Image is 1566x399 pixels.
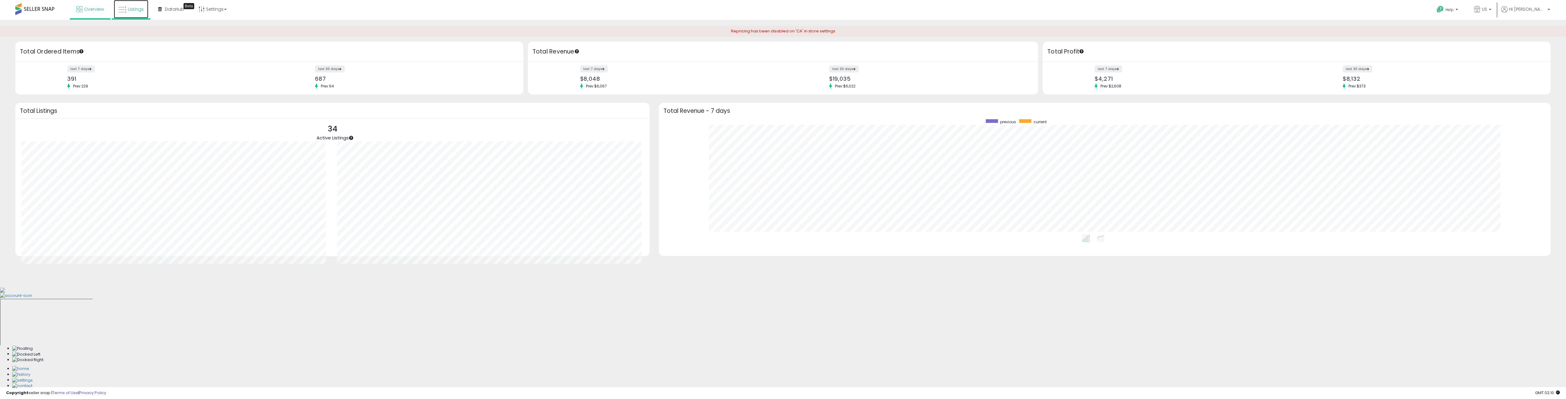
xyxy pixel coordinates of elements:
[165,6,184,12] span: DataHub
[184,3,194,9] div: Tooltip anchor
[12,352,40,357] img: Docked Left
[1345,83,1369,89] span: Prev: $373
[832,83,859,89] span: Prev: $6,022
[580,76,778,82] div: $8,048
[663,109,1546,113] h3: Total Revenue - 7 days
[20,47,519,56] h3: Total Ordered Items
[12,383,32,389] img: Contact
[1097,83,1124,89] span: Prev: $2,608
[128,6,144,12] span: Listings
[315,65,345,72] label: last 30 days
[1079,49,1084,54] div: Tooltip anchor
[1482,6,1487,12] span: US
[580,65,608,72] label: last 7 days
[533,47,1033,56] h3: Total Revenue
[1343,65,1372,72] label: last 30 days
[1095,65,1122,72] label: last 7 days
[829,65,859,72] label: last 30 days
[1047,47,1546,56] h3: Total Profit
[348,135,354,141] div: Tooltip anchor
[1509,6,1546,12] span: Hi [PERSON_NAME]
[731,28,835,34] span: Repricing has been disabled on 'CA' in store settings
[1095,76,1292,82] div: $4,271
[1432,1,1464,20] a: Help
[317,123,349,135] p: 34
[829,76,1027,82] div: $19,035
[67,65,95,72] label: last 7 days
[84,6,104,12] span: Overview
[1033,119,1047,124] span: current
[79,49,84,54] div: Tooltip anchor
[12,366,29,372] img: Home
[67,76,265,82] div: 391
[12,357,43,363] img: Docked Right
[1445,7,1454,12] span: Help
[1436,6,1444,13] i: Get Help
[1343,76,1540,82] div: $8,132
[574,49,580,54] div: Tooltip anchor
[315,76,512,82] div: 687
[1501,6,1550,20] a: Hi [PERSON_NAME]
[12,372,30,378] img: History
[12,346,33,352] img: Floating
[318,83,337,89] span: Prev: 64
[20,109,645,113] h3: Total Listings
[12,378,33,383] img: Settings
[583,83,610,89] span: Prev: $6,067
[1000,119,1016,124] span: previous
[70,83,91,89] span: Prev: 229
[317,135,349,141] span: Active Listings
